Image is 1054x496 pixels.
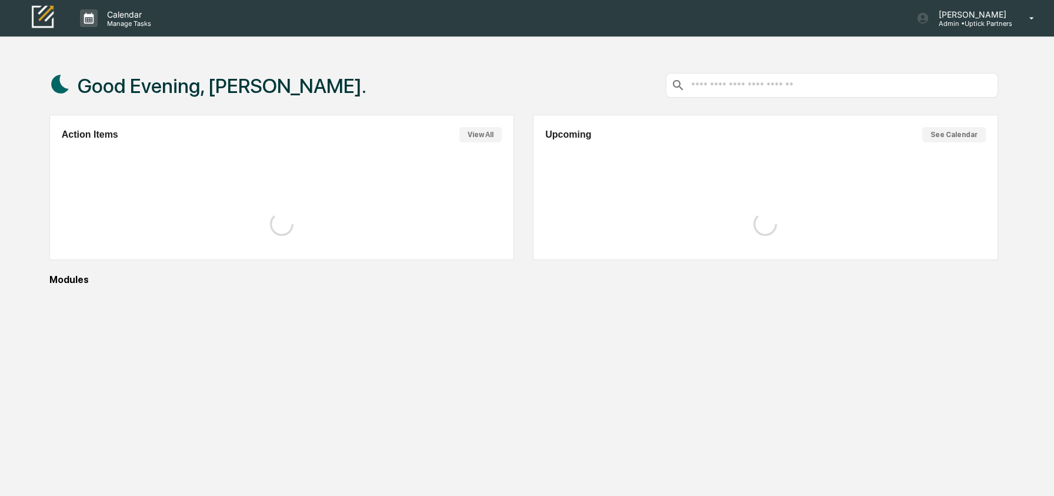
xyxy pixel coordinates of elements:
[98,9,157,19] p: Calendar
[545,129,591,140] h2: Upcoming
[929,9,1012,19] p: [PERSON_NAME]
[78,74,366,98] h1: Good Evening, [PERSON_NAME].
[922,127,986,142] button: See Calendar
[459,127,502,142] button: View All
[929,19,1012,28] p: Admin • Uptick Partners
[98,19,157,28] p: Manage Tasks
[49,274,998,285] div: Modules
[62,129,118,140] h2: Action Items
[28,4,56,32] img: logo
